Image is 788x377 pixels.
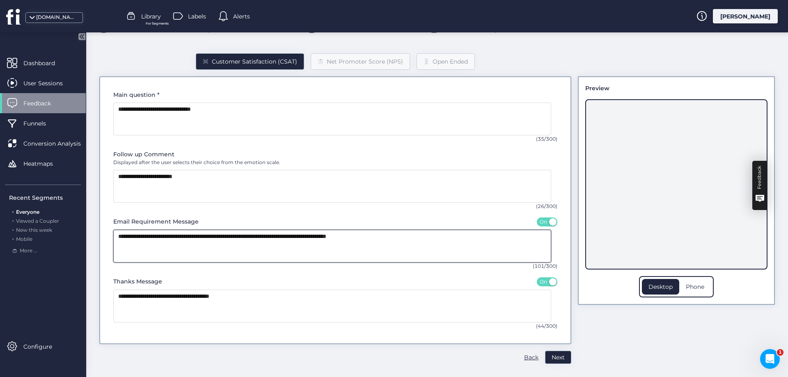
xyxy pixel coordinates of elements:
span: Library [141,12,161,21]
span: New this week [16,227,52,233]
div: Phone [679,279,711,295]
span: Heatmaps [23,159,65,168]
span: . [12,234,14,242]
button: On [537,217,557,226]
span: Next [552,353,565,362]
label: Email Requirement Message [113,217,199,226]
span: Everyone [16,209,39,215]
div: [PERSON_NAME] [713,9,778,23]
span: . [12,225,14,233]
iframe: Intercom live chat [760,349,780,369]
span: 1 [777,349,783,356]
span: . [12,207,14,215]
span: Viewed a Coupler [16,218,59,224]
span: Alerts [233,12,250,21]
div: Back [524,353,538,362]
span: (44/300) [536,322,557,330]
button: Next [545,351,571,364]
button: On [537,277,557,286]
span: Displayed after the user selects their choice from the emotion scale. [113,159,280,167]
span: Mobile [16,236,32,242]
label: Main question * [113,90,160,99]
span: On [540,277,547,286]
span: For Segments [146,21,169,26]
div: [DOMAIN_NAME] [36,14,77,21]
span: . [12,216,14,224]
span: Labels [188,12,206,21]
span: (101/300) [533,263,557,270]
span: Configure [23,342,64,351]
div: Customer Satisfaction (CSAT) [212,57,297,66]
span: Dashboard [23,59,67,68]
div: Preview [585,84,767,93]
span: User Sessions [23,79,75,88]
label: Thanks Message [113,277,162,286]
span: Conversion Analysis [23,139,93,148]
span: Funnels [23,119,58,128]
span: On [540,217,547,226]
span: More ... [20,247,37,255]
span: (26/300) [536,203,557,210]
div: Feedback [755,166,765,189]
span: (35/300) [536,135,557,143]
div: Desktop [642,279,679,295]
div: Recent Segments [9,193,81,202]
div: Net Promoter Score (NPS) [327,57,403,66]
div: Open Ended [433,57,468,66]
span: Feedback [23,99,63,108]
label: Follow up Comment [113,150,280,159]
